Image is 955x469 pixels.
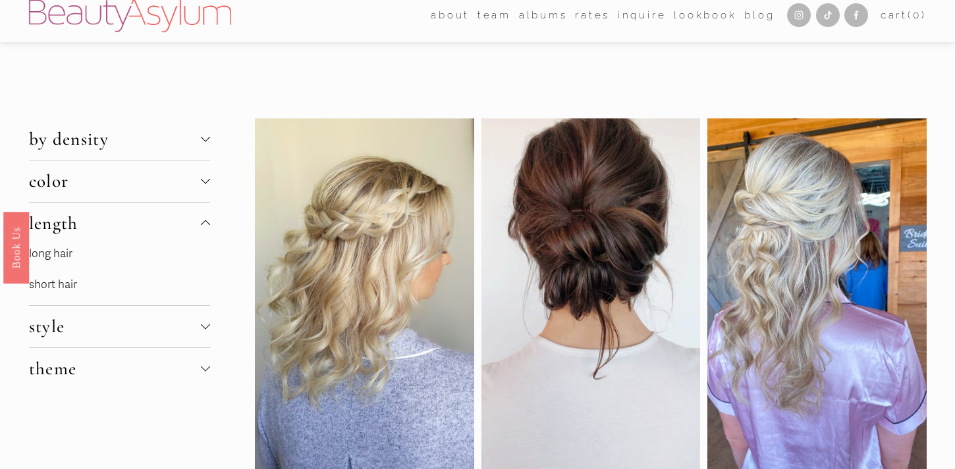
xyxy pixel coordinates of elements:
[29,203,210,244] button: length
[431,7,470,24] span: about
[477,5,511,26] a: folder dropdown
[29,348,210,389] button: theme
[908,9,926,21] span: ( )
[29,278,77,291] a: short hair
[477,7,511,24] span: team
[913,9,921,21] span: 0
[431,5,470,26] a: folder dropdown
[519,5,568,26] a: albums
[29,212,201,234] span: length
[3,211,29,283] a: Book Us
[29,160,210,202] button: color
[575,5,610,26] a: Rates
[744,5,775,26] a: Blog
[816,3,840,27] a: TikTok
[29,128,201,150] span: by density
[29,316,201,337] span: style
[29,247,72,260] a: long hair
[29,170,201,192] span: color
[29,358,201,380] span: theme
[29,118,210,160] button: by density
[29,306,210,347] button: style
[618,5,667,26] a: Inquire
[844,3,868,27] a: Facebook
[881,7,927,24] a: 0 items in cart
[787,3,811,27] a: Instagram
[674,5,737,26] a: Lookbook
[29,244,210,305] div: length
